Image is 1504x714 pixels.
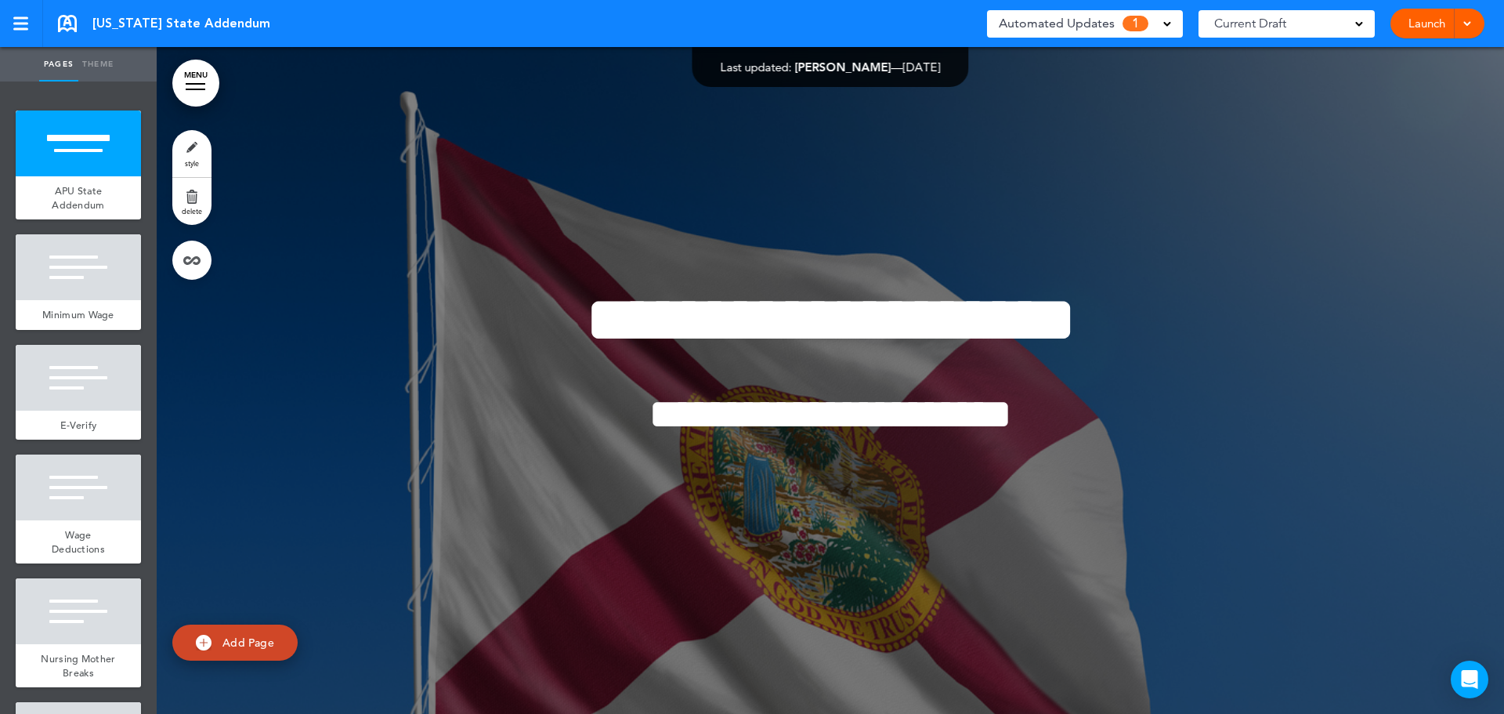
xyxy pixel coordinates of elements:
span: Wage Deductions [52,528,105,556]
a: Launch [1402,9,1452,38]
a: Minimum Wage [16,300,141,330]
span: Minimum Wage [42,308,114,321]
img: add.svg [196,635,211,651]
span: E-Verify [60,419,96,432]
a: Add Page [172,625,298,661]
a: Wage Deductions [16,520,141,564]
span: Last updated: [721,60,792,74]
span: Current Draft [1214,13,1286,34]
span: style [185,158,199,168]
span: Automated Updates [999,13,1115,34]
span: Add Page [222,636,274,650]
a: Theme [78,47,117,82]
div: Open Intercom Messenger [1451,661,1488,698]
span: [PERSON_NAME] [795,60,891,74]
span: [US_STATE] State Addendum [92,15,270,32]
a: delete [172,178,211,225]
span: Nursing Mother Breaks [41,652,115,680]
span: APU State Addendum [52,184,104,212]
a: APU State Addendum [16,176,141,219]
a: E-Verify [16,411,141,440]
div: — [721,61,941,73]
span: 1 [1123,16,1148,31]
a: Pages [39,47,78,82]
a: Nursing Mother Breaks [16,644,141,687]
a: MENU [172,60,219,107]
span: delete [182,206,202,216]
a: style [172,130,211,177]
span: [DATE] [903,60,941,74]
